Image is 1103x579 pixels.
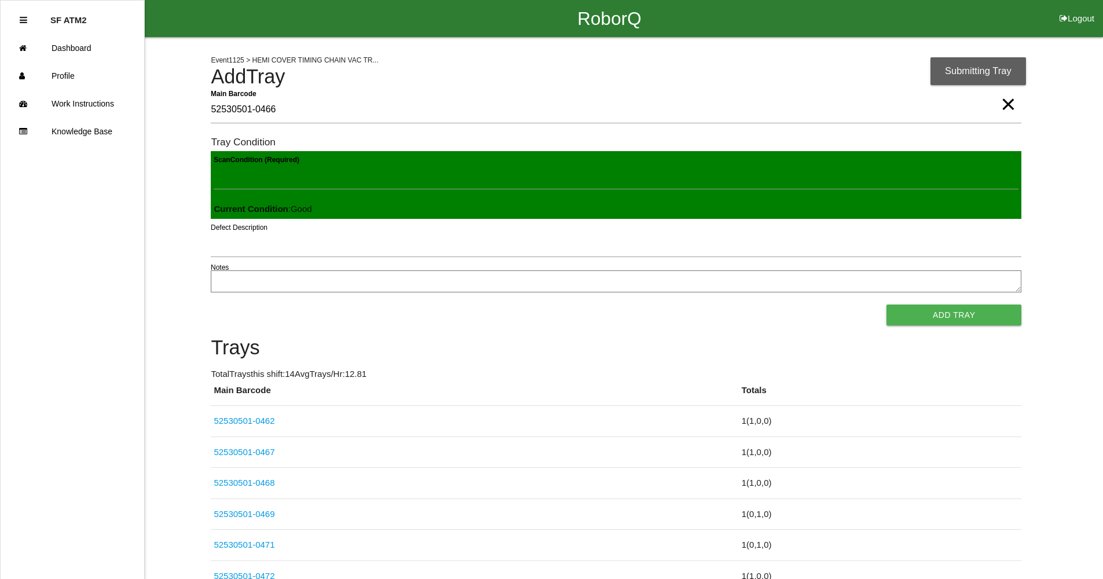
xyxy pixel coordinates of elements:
label: Defect Description [211,222,267,233]
h4: Trays [211,337,1021,359]
a: Work Instructions [1,90,144,118]
td: 1 ( 1 , 0 , 0 ) [739,437,1022,468]
label: Notes [211,262,229,273]
span: Event 1125 > HEMI COVER TIMING CHAIN VAC TR... [211,56,378,64]
input: Required [211,97,1021,123]
div: Close [20,6,27,34]
a: 52530501-0462 [214,416,274,426]
h4: Add Tray [211,66,1021,88]
a: 52530501-0471 [214,540,274,549]
td: 1 ( 1 , 0 , 0 ) [739,468,1022,499]
b: Main Barcode [211,89,256,97]
a: Dashboard [1,34,144,62]
a: 52530501-0469 [214,509,274,519]
div: Submitting Tray [930,57,1026,85]
th: Main Barcode [211,384,738,406]
a: Profile [1,62,144,90]
span: Clear Input [1001,81,1016,104]
a: 52530501-0468 [214,478,274,488]
p: SF ATM2 [50,6,87,25]
b: Scan Condition (Required) [214,156,299,164]
b: Current Condition [214,204,288,214]
h6: Tray Condition [211,137,1021,148]
a: 52530501-0467 [214,447,274,457]
p: Total Trays this shift: 14 Avg Trays /Hr: 12.81 [211,368,1021,381]
span: : Good [214,204,312,214]
a: Knowledge Base [1,118,144,145]
td: 1 ( 0 , 1 , 0 ) [739,530,1022,561]
button: Add Tray [886,305,1021,325]
th: Totals [739,384,1022,406]
td: 1 ( 1 , 0 , 0 ) [739,406,1022,437]
td: 1 ( 0 , 1 , 0 ) [739,499,1022,530]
